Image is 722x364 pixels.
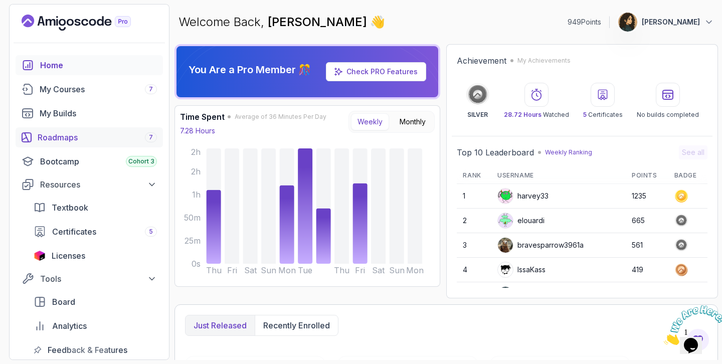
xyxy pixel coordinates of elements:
[16,103,163,123] a: builds
[626,209,668,233] td: 665
[498,189,513,204] img: default monster avatar
[406,265,424,275] tspan: Mon
[4,4,66,44] img: Chat attention grabber
[255,315,338,335] button: Recently enrolled
[40,83,157,95] div: My Courses
[637,111,699,119] p: No builds completed
[497,188,549,204] div: harvey33
[38,131,157,143] div: Roadmaps
[626,282,668,307] td: 388
[457,184,491,209] td: 1
[497,286,564,302] div: CoderForReal
[498,238,513,253] img: user profile image
[16,127,163,147] a: roadmaps
[583,111,587,118] span: 5
[52,226,96,238] span: Certificates
[491,167,626,184] th: Username
[40,273,157,285] div: Tools
[34,251,46,261] img: jetbrains icon
[16,79,163,99] a: courses
[180,111,225,123] h3: Time Spent
[16,151,163,171] a: bootcamp
[497,262,546,278] div: IssaKass
[128,157,154,165] span: Cohort 3
[626,258,668,282] td: 419
[679,145,707,159] button: See all
[457,209,491,233] td: 2
[457,258,491,282] td: 4
[346,67,418,76] a: Check PRO Features
[178,14,385,30] p: Welcome Back,
[263,319,330,331] p: Recently enrolled
[244,265,257,275] tspan: Sat
[351,113,389,130] button: Weekly
[298,265,312,275] tspan: Tue
[626,167,668,184] th: Points
[393,113,432,130] button: Monthly
[372,265,385,275] tspan: Sat
[191,147,201,157] tspan: 2h
[626,184,668,209] td: 1235
[16,175,163,194] button: Resources
[268,15,370,29] span: [PERSON_NAME]
[517,57,571,65] p: My Achievements
[457,167,491,184] th: Rank
[498,213,513,228] img: default monster avatar
[498,287,513,302] img: user profile image
[48,344,127,356] span: Feedback & Features
[186,315,255,335] button: Just released
[668,167,707,184] th: Badge
[52,296,75,308] span: Board
[40,59,157,71] div: Home
[149,85,153,93] span: 7
[189,63,311,77] p: You Are a Pro Member 🎊
[40,178,157,191] div: Resources
[457,233,491,258] td: 3
[28,292,163,312] a: board
[149,228,153,236] span: 5
[457,282,491,307] td: 5
[355,265,365,275] tspan: Fri
[334,265,349,275] tspan: Thu
[457,146,534,158] h2: Top 10 Leaderboard
[370,14,385,30] span: 👋
[583,111,623,119] p: Certificates
[16,270,163,288] button: Tools
[28,198,163,218] a: textbook
[40,155,157,167] div: Bootcamp
[545,148,592,156] p: Weekly Ranking
[28,222,163,242] a: certificates
[389,265,405,275] tspan: Sun
[618,12,714,32] button: user profile image[PERSON_NAME]
[618,13,637,32] img: user profile image
[261,265,276,275] tspan: Sun
[194,319,247,331] p: Just released
[457,55,506,67] h2: Achievement
[192,259,201,269] tspan: 0s
[16,55,163,75] a: home
[191,166,201,176] tspan: 2h
[4,4,8,13] span: 1
[235,113,326,121] span: Average of 36 Minutes Per Day
[52,250,85,262] span: Licenses
[326,62,426,81] a: Check PRO Features
[28,340,163,360] a: feedback
[149,133,153,141] span: 7
[497,237,584,253] div: bravesparrow3961a
[185,236,201,246] tspan: 25m
[40,107,157,119] div: My Builds
[192,190,201,200] tspan: 1h
[467,111,488,119] p: SILVER
[184,213,201,223] tspan: 50m
[497,213,545,229] div: elouardi
[206,265,222,275] tspan: Thu
[278,265,296,275] tspan: Mon
[22,15,154,31] a: Landing page
[28,246,163,266] a: licenses
[504,111,541,118] span: 28.72 Hours
[28,316,163,336] a: analytics
[498,262,513,277] img: user profile image
[568,17,601,27] p: 949 Points
[227,265,237,275] tspan: Fri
